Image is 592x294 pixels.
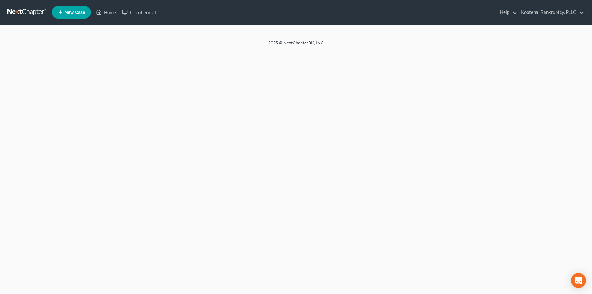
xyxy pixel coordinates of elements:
a: Client Portal [119,7,159,18]
a: Kootenai Bankruptcy, PLLC [518,7,584,18]
div: Open Intercom Messenger [571,273,586,288]
div: 2025 © NextChapterBK, INC [120,40,472,51]
new-legal-case-button: New Case [52,6,91,19]
a: Help [497,7,517,18]
a: Home [93,7,119,18]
